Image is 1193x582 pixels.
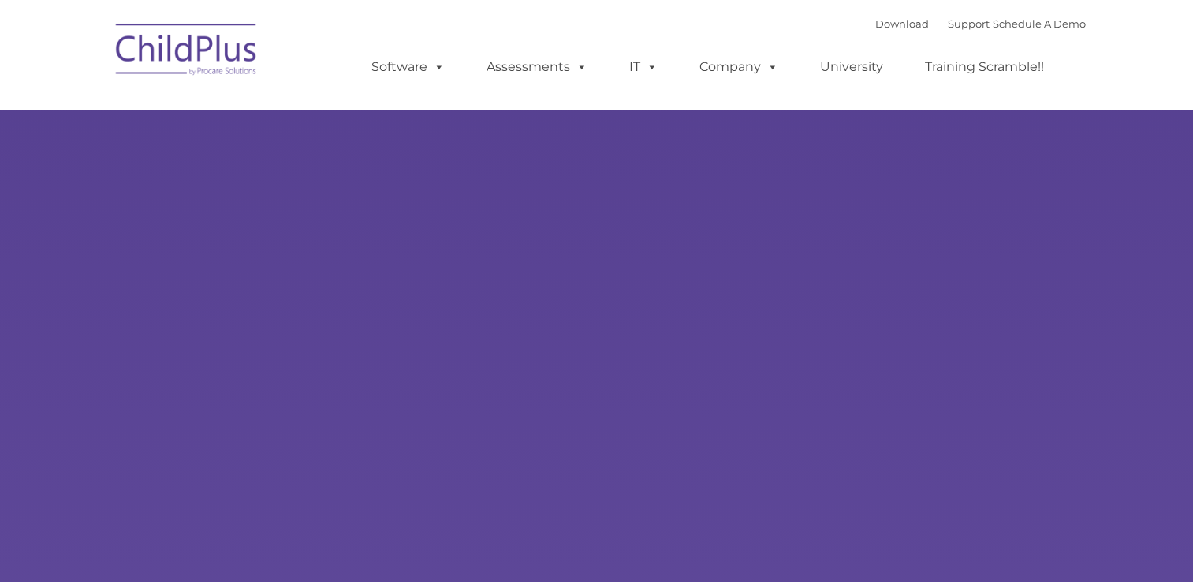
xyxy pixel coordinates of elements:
a: Download [875,17,929,30]
a: University [804,51,899,83]
a: IT [613,51,673,83]
font: | [875,17,1086,30]
a: Schedule A Demo [993,17,1086,30]
a: Company [684,51,794,83]
a: Assessments [471,51,603,83]
a: Software [356,51,460,83]
a: Training Scramble!! [909,51,1060,83]
img: ChildPlus by Procare Solutions [108,13,266,91]
a: Support [948,17,990,30]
